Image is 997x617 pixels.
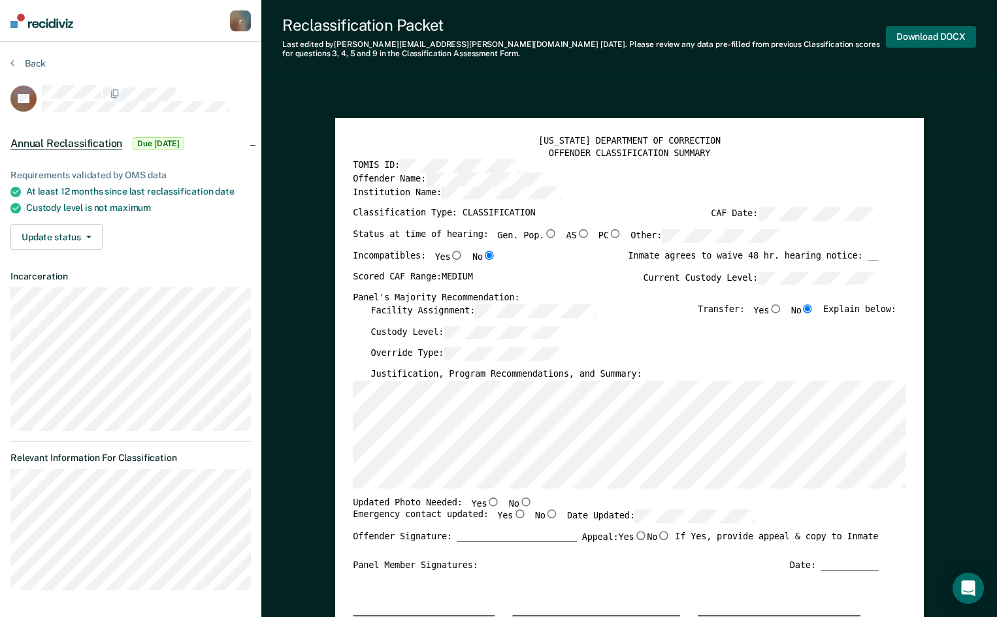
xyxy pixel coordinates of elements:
input: Yes [487,497,500,506]
input: Custody Level: [444,325,564,339]
input: No [657,531,670,540]
label: Appeal: [581,531,670,551]
label: Classification Type: CLASSIFICATION [353,208,535,221]
label: CAF Date: [711,208,878,221]
button: Download DOCX [886,26,976,48]
label: Other: [630,229,782,243]
label: No [534,509,558,523]
input: Facility Assignment: [475,304,595,318]
label: PC [598,229,621,243]
div: Date: ___________ [789,560,878,571]
input: No [801,304,814,313]
label: Current Custody Level: [643,271,878,285]
input: Yes [513,509,526,518]
label: Yes [471,497,500,509]
button: r [230,10,251,31]
label: Scored CAF Range: MEDIUM [353,271,472,285]
input: No [519,497,532,506]
input: Other: [662,229,782,243]
div: Offender Signature: _______________________ If Yes, provide appeal & copy to Inmate [353,531,878,560]
input: Yes [634,531,647,540]
input: No [545,509,558,518]
input: PC [608,229,621,238]
span: maximum [110,202,151,213]
label: Yes [434,251,463,263]
dt: Relevant Information For Classification [10,452,251,464]
label: Custody Level: [370,325,564,339]
div: [US_STATE] DEPARTMENT OF CORRECTION [353,136,906,148]
div: OFFENDER CLASSIFICATION SUMMARY [353,148,906,159]
label: Date Updated: [567,509,755,523]
div: Panel's Majority Recommendation: [353,293,878,304]
input: Yes [450,251,463,260]
label: Yes [618,531,647,543]
dt: Incarceration [10,271,251,282]
input: Gen. Pop. [544,229,557,238]
div: Last edited by [PERSON_NAME][EMAIL_ADDRESS][PERSON_NAME][DOMAIN_NAME] . Please review any data pr... [282,40,886,59]
img: Recidiviz [10,14,73,28]
div: At least 12 months since last reclassification [26,186,251,197]
label: Yes [497,509,526,523]
input: Yes [769,304,782,313]
label: Facility Assignment: [370,304,595,318]
input: Current Custody Level: [758,271,878,285]
span: Due [DATE] [133,137,184,150]
span: Annual Reclassification [10,137,122,150]
div: Updated Photo Needed: [353,497,532,509]
label: Gen. Pop. [497,229,557,243]
div: Inmate agrees to waive 48 hr. hearing notice: __ [628,251,878,271]
input: Date Updated: [634,509,755,523]
input: AS [576,229,589,238]
input: TOMIS ID: [400,159,520,172]
div: Status at time of hearing: [353,229,782,251]
label: No [647,531,670,543]
label: Offender Name: [353,172,546,186]
label: No [472,251,496,263]
input: Institution Name: [442,186,562,200]
span: [DATE] [600,40,625,49]
div: Incompatibles: [353,251,495,271]
div: Requirements validated by OMS data [10,170,251,181]
input: Override Type: [444,347,564,360]
label: No [791,304,814,318]
div: Emergency contact updated: [353,509,755,531]
input: Offender Name: [426,172,546,186]
div: Custody level is not [26,202,251,214]
div: Open Intercom Messenger [953,573,984,604]
label: Yes [753,304,782,318]
div: Panel Member Signatures: [353,560,478,571]
label: TOMIS ID: [353,159,520,172]
label: Institution Name: [353,186,562,200]
input: CAF Date: [758,208,878,221]
button: Back [10,57,46,69]
label: Justification, Program Recommendations, and Summary: [370,368,642,380]
div: Transfer: Explain below: [697,304,896,326]
input: No [483,251,496,260]
label: Override Type: [370,347,564,360]
div: Reclassification Packet [282,16,886,35]
button: Update status [10,224,103,250]
span: date [215,186,234,197]
label: AS [566,229,589,243]
label: No [508,497,532,509]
